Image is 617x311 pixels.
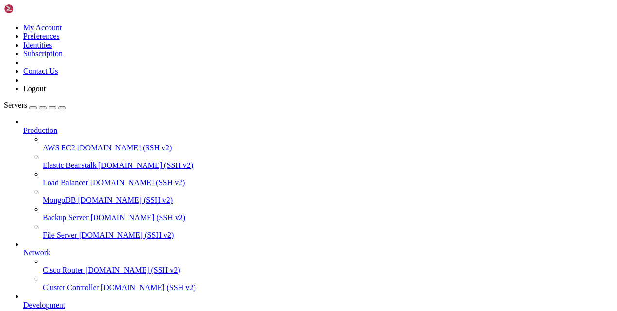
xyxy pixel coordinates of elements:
[43,283,613,292] a: Cluster Controller [DOMAIN_NAME] (SSH v2)
[43,266,83,274] span: Cisco Router
[43,144,75,152] span: AWS EC2
[43,257,613,275] li: Cisco Router [DOMAIN_NAME] (SSH v2)
[43,266,613,275] a: Cisco Router [DOMAIN_NAME] (SSH v2)
[23,301,65,309] span: Development
[43,187,613,205] li: MongoDB [DOMAIN_NAME] (SSH v2)
[4,101,66,109] a: Servers
[43,179,613,187] a: Load Balancer [DOMAIN_NAME] (SSH v2)
[23,240,613,292] li: Network
[23,32,60,40] a: Preferences
[23,84,46,93] a: Logout
[23,248,613,257] a: Network
[23,41,52,49] a: Identities
[43,213,89,222] span: Backup Server
[43,161,613,170] a: Elastic Beanstalk [DOMAIN_NAME] (SSH v2)
[43,170,613,187] li: Load Balancer [DOMAIN_NAME] (SSH v2)
[43,231,613,240] a: File Server [DOMAIN_NAME] (SSH v2)
[43,205,613,222] li: Backup Server [DOMAIN_NAME] (SSH v2)
[78,196,173,204] span: [DOMAIN_NAME] (SSH v2)
[43,196,613,205] a: MongoDB [DOMAIN_NAME] (SSH v2)
[91,213,186,222] span: [DOMAIN_NAME] (SSH v2)
[4,101,27,109] span: Servers
[79,231,174,239] span: [DOMAIN_NAME] (SSH v2)
[90,179,185,187] span: [DOMAIN_NAME] (SSH v2)
[43,275,613,292] li: Cluster Controller [DOMAIN_NAME] (SSH v2)
[43,135,613,152] li: AWS EC2 [DOMAIN_NAME] (SSH v2)
[23,67,58,75] a: Contact Us
[101,283,196,292] span: [DOMAIN_NAME] (SSH v2)
[43,144,613,152] a: AWS EC2 [DOMAIN_NAME] (SSH v2)
[43,213,613,222] a: Backup Server [DOMAIN_NAME] (SSH v2)
[4,4,60,14] img: Shellngn
[43,152,613,170] li: Elastic Beanstalk [DOMAIN_NAME] (SSH v2)
[77,144,172,152] span: [DOMAIN_NAME] (SSH v2)
[23,126,57,134] span: Production
[23,117,613,240] li: Production
[43,283,99,292] span: Cluster Controller
[98,161,194,169] span: [DOMAIN_NAME] (SSH v2)
[85,266,180,274] span: [DOMAIN_NAME] (SSH v2)
[43,231,77,239] span: File Server
[43,161,97,169] span: Elastic Beanstalk
[43,222,613,240] li: File Server [DOMAIN_NAME] (SSH v2)
[23,23,62,32] a: My Account
[23,301,613,310] a: Development
[43,179,88,187] span: Load Balancer
[43,196,76,204] span: MongoDB
[23,126,613,135] a: Production
[23,49,63,58] a: Subscription
[23,248,50,257] span: Network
